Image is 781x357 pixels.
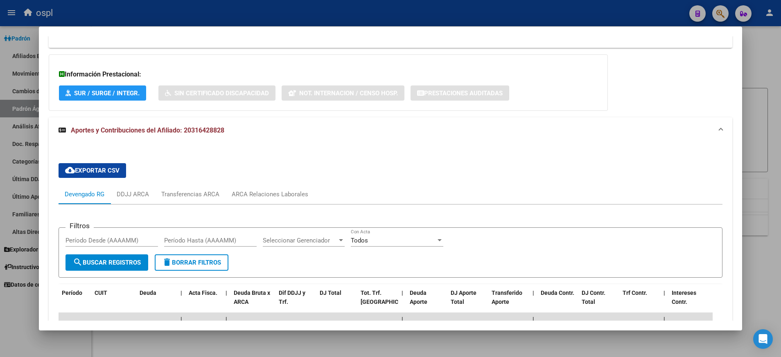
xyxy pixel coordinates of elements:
span: Transferido Aporte [492,290,522,305]
div: Open Intercom Messenger [753,329,773,349]
span: Exportar CSV [65,167,120,174]
datatable-header-cell: Período [59,284,91,320]
datatable-header-cell: Trf Contr. [619,284,660,320]
span: Deuda Bruta x ARCA [234,290,270,305]
span: Buscar Registros [73,259,141,266]
span: Intereses Contr. [672,290,696,305]
span: Acta Fisca. [189,290,217,296]
span: Dif DDJJ y Trf. [279,290,305,305]
span: | [402,316,403,322]
h3: Filtros [65,221,94,230]
datatable-header-cell: | [660,284,668,320]
span: | [181,316,182,322]
button: Sin Certificado Discapacidad [158,85,275,101]
button: Buscar Registros [65,254,148,271]
span: SUR / SURGE / INTEGR. [74,90,140,97]
span: DJ Total [320,290,341,296]
span: Tot. Trf. [GEOGRAPHIC_DATA] [361,290,416,305]
mat-icon: cloud_download [65,165,75,175]
span: DJ Aporte Total [451,290,476,305]
span: | [226,290,227,296]
span: Not. Internacion / Censo Hosp. [299,90,398,97]
datatable-header-cell: | [222,284,230,320]
datatable-header-cell: | [529,284,537,320]
datatable-header-cell: CUIT [91,284,136,320]
div: DDJJ ARCA [117,190,149,199]
span: Deuda Aporte [410,290,427,305]
datatable-header-cell: | [177,284,185,320]
span: Seleccionar Gerenciador [263,237,337,244]
datatable-header-cell: Intereses Aporte [709,284,750,320]
button: Prestaciones Auditadas [411,85,509,101]
datatable-header-cell: Transferido Aporte [488,284,529,320]
div: Transferencias ARCA [161,190,219,199]
mat-icon: search [73,257,83,267]
datatable-header-cell: DJ Contr. Total [578,284,619,320]
datatable-header-cell: Deuda Bruta x ARCA [230,284,275,320]
datatable-header-cell: Deuda Contr. [537,284,578,320]
datatable-header-cell: Intereses Contr. [668,284,709,320]
span: Período [62,290,82,296]
span: Deuda Contr. [541,290,574,296]
span: | [181,290,182,296]
button: SUR / SURGE / INTEGR. [59,85,146,101]
datatable-header-cell: DJ Aporte Total [447,284,488,320]
mat-icon: delete [162,257,172,267]
span: | [226,316,227,322]
button: Borrar Filtros [155,254,228,271]
span: | [533,316,534,322]
mat-expansion-panel-header: Aportes y Contribuciones del Afiliado: 20316428828 [49,117,732,144]
span: | [664,316,665,322]
datatable-header-cell: Acta Fisca. [185,284,222,320]
datatable-header-cell: Deuda Aporte [406,284,447,320]
datatable-header-cell: Dif DDJJ y Trf. [275,284,316,320]
span: DJ Contr. Total [582,290,605,305]
datatable-header-cell: | [398,284,406,320]
span: Prestaciones Auditadas [424,90,503,97]
span: | [402,290,403,296]
datatable-header-cell: Tot. Trf. Bruto [357,284,398,320]
span: Aportes y Contribuciones del Afiliado: 20316428828 [71,126,224,134]
span: Sin Certificado Discapacidad [174,90,269,97]
span: Borrar Filtros [162,259,221,266]
span: Todos [351,237,368,244]
span: | [533,290,534,296]
datatable-header-cell: Deuda [136,284,177,320]
button: Not. Internacion / Censo Hosp. [282,85,404,101]
h3: Información Prestacional: [59,70,598,79]
button: Exportar CSV [59,163,126,178]
span: CUIT [95,290,107,296]
span: Trf Contr. [623,290,647,296]
datatable-header-cell: DJ Total [316,284,357,320]
div: Devengado RG [65,190,104,199]
div: ARCA Relaciones Laborales [232,190,308,199]
span: Deuda [140,290,156,296]
span: | [664,290,665,296]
